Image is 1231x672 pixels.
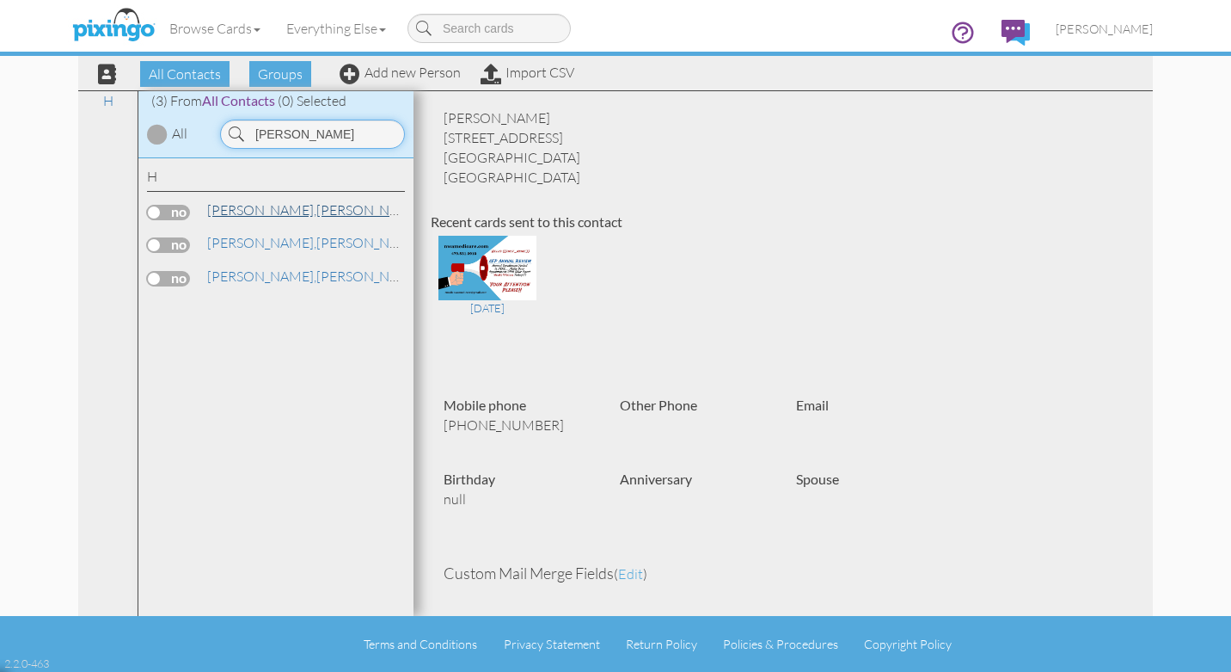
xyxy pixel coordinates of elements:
[796,397,829,413] strong: Email
[140,61,230,87] span: All Contacts
[205,200,425,220] a: [PERSON_NAME]
[156,7,273,50] a: Browse Cards
[864,637,952,651] a: Copyright Policy
[431,108,1136,187] div: [PERSON_NAME] [STREET_ADDRESS] [GEOGRAPHIC_DATA] [GEOGRAPHIC_DATA]
[138,91,413,111] div: (3) From
[207,234,316,251] span: [PERSON_NAME],
[431,213,622,230] strong: Recent cards sent to this contact
[1001,20,1030,46] img: comments.svg
[147,167,405,192] div: H
[207,201,316,219] span: [PERSON_NAME],
[4,656,49,671] div: 2.2.0-463
[723,637,838,651] a: Policies & Procedures
[407,14,571,43] input: Search cards
[504,637,600,651] a: Privacy Statement
[438,258,536,317] a: [DATE]
[438,300,536,316] div: [DATE]
[796,471,839,487] strong: Spouse
[278,92,346,109] span: (0) Selected
[207,268,316,285] span: [PERSON_NAME],
[205,266,635,287] a: [PERSON_NAME]
[68,4,159,47] img: pixingo logo
[202,92,275,108] span: All Contacts
[172,124,187,144] div: All
[1056,22,1153,36] span: [PERSON_NAME]
[444,471,495,487] strong: Birthday
[438,236,536,300] img: 136739-1-1760384824668-980298d56a22e116-qa.jpg
[95,90,122,111] a: H
[444,397,526,413] strong: Mobile phone
[444,416,594,435] p: [PHONE_NUMBER]
[620,397,697,413] strong: Other Phone
[249,61,311,87] span: Groups
[618,565,643,583] span: edit
[340,64,461,81] a: Add new Person
[364,637,477,651] a: Terms and Conditions
[614,565,647,583] span: ( )
[1043,7,1166,51] a: [PERSON_NAME]
[481,64,574,81] a: Import CSV
[444,565,1123,583] h4: Custom Mail Merge Fields
[273,7,399,50] a: Everything Else
[620,471,692,487] strong: Anniversary
[626,637,697,651] a: Return Policy
[205,232,425,253] a: [PERSON_NAME]
[444,490,594,509] p: null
